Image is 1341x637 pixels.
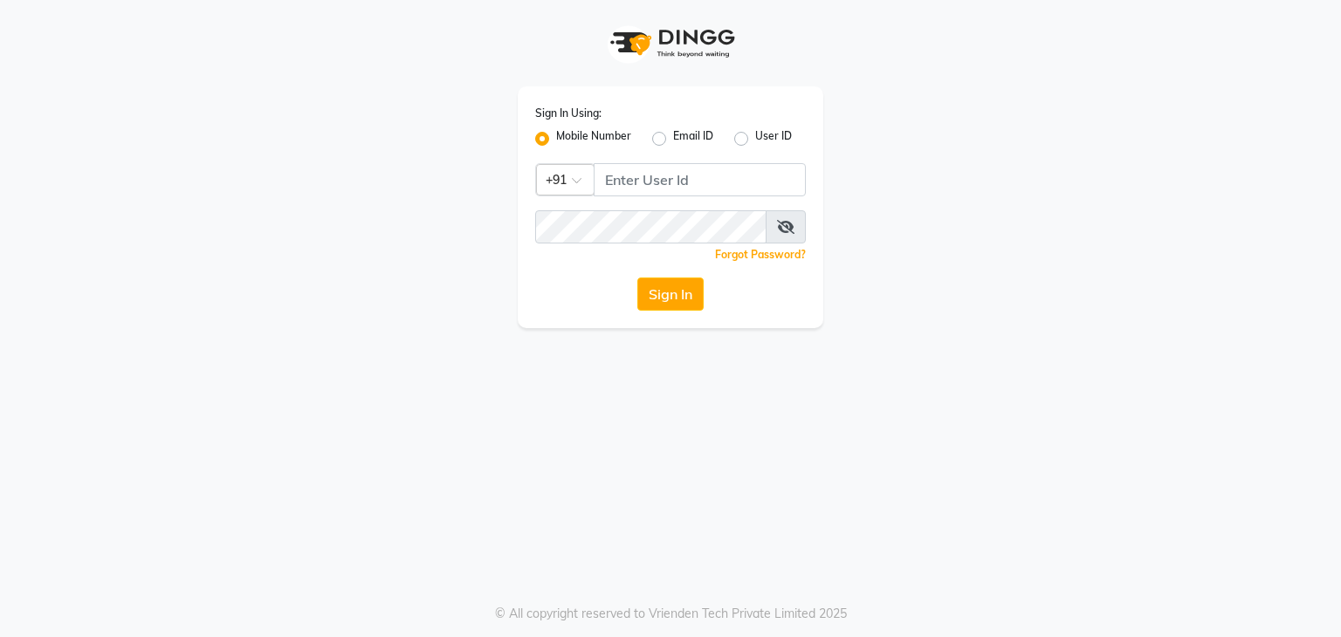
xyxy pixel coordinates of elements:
[601,17,740,69] img: logo1.svg
[594,163,806,196] input: Username
[673,128,713,149] label: Email ID
[715,248,806,261] a: Forgot Password?
[535,106,602,121] label: Sign In Using:
[755,128,792,149] label: User ID
[637,277,704,311] button: Sign In
[535,210,767,243] input: Username
[556,128,631,149] label: Mobile Number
